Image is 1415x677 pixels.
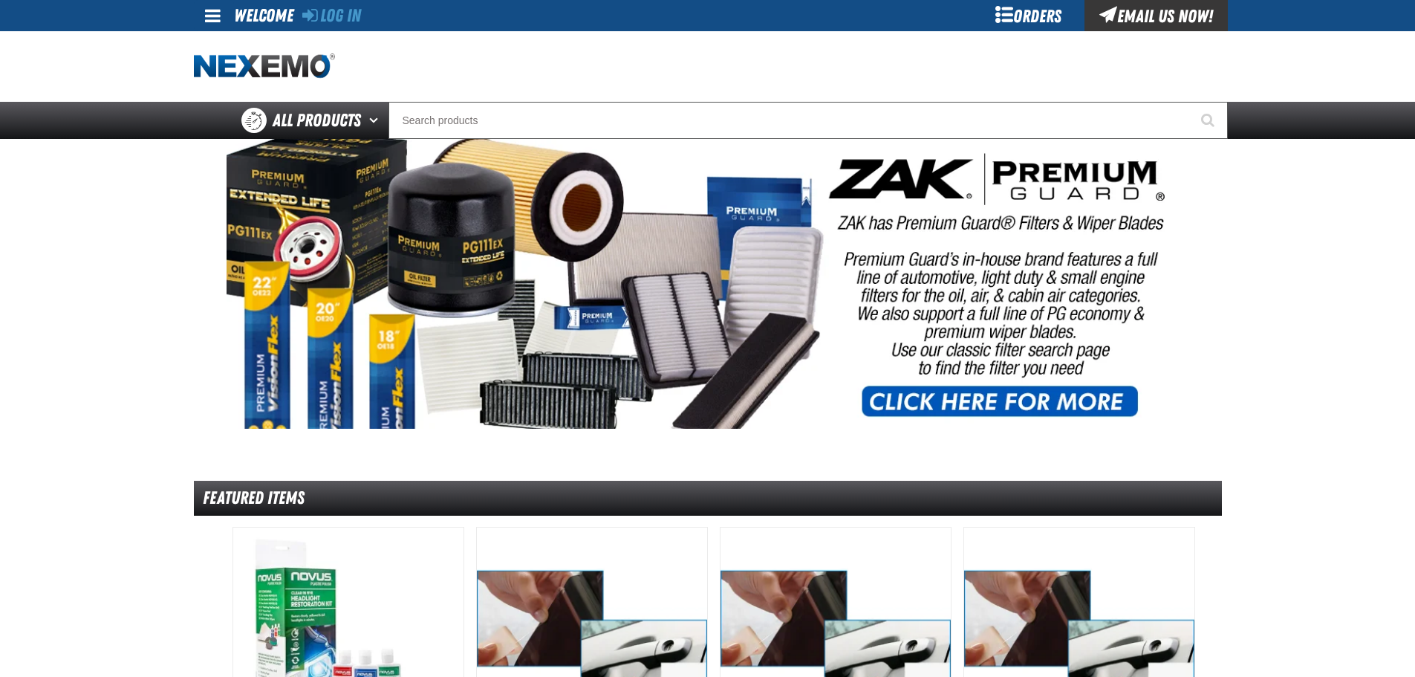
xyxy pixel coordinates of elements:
a: Log In [302,5,361,26]
img: Nexemo logo [194,54,335,80]
button: Start Searching [1191,102,1228,139]
input: Search [388,102,1228,139]
div: Featured Items [194,481,1222,516]
button: Open All Products pages [364,102,388,139]
img: PG Filters & Wipers [227,139,1189,429]
span: All Products [273,107,361,134]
